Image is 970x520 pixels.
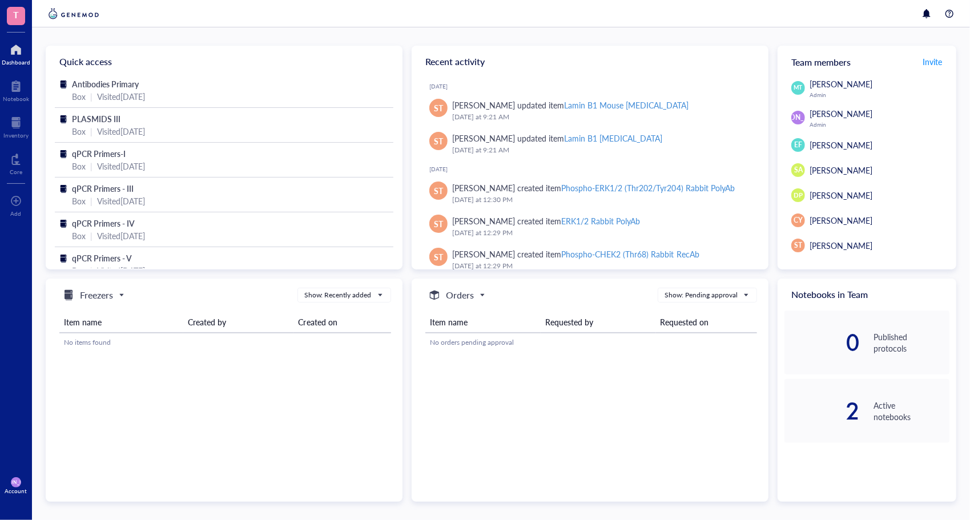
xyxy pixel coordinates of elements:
[874,400,949,422] div: Active notebooks
[97,229,145,242] div: Visited [DATE]
[452,194,750,205] div: [DATE] at 12:30 PM
[97,125,145,138] div: Visited [DATE]
[561,182,734,194] div: Phospho-ERK1/2 (Thr202/Tyr204) Rabbit PolyAb
[446,288,474,302] h5: Orders
[452,132,663,144] div: [PERSON_NAME] updated item
[425,312,541,333] th: Item name
[452,248,699,260] div: [PERSON_NAME] created item
[59,312,183,333] th: Item name
[794,191,803,200] span: DP
[452,215,640,227] div: [PERSON_NAME] created item
[90,229,92,242] div: |
[72,78,139,90] span: Antibodies Primary
[3,95,29,102] div: Notebook
[810,108,872,119] span: [PERSON_NAME]
[421,127,759,160] a: ST[PERSON_NAME] updated itemLamin B1 [MEDICAL_DATA][DATE] at 9:21 AM
[72,264,86,277] div: Box
[771,112,826,123] span: [PERSON_NAME]
[90,264,92,277] div: |
[90,195,92,207] div: |
[434,217,443,230] span: ST
[64,337,387,348] div: No items found
[72,252,132,264] span: qPCR Primers - V
[434,102,443,114] span: ST
[922,53,943,71] button: Invite
[46,7,102,21] img: genemod-logo
[97,195,145,207] div: Visited [DATE]
[2,59,30,66] div: Dashboard
[810,215,872,226] span: [PERSON_NAME]
[11,210,22,217] div: Add
[784,333,860,352] div: 0
[794,215,803,225] span: CY
[294,312,391,333] th: Created on
[3,114,29,139] a: Inventory
[429,166,759,172] div: [DATE]
[794,240,802,251] span: ST
[183,312,294,333] th: Created by
[3,132,29,139] div: Inventory
[429,83,759,90] div: [DATE]
[810,164,872,176] span: [PERSON_NAME]
[452,144,750,156] div: [DATE] at 9:21 AM
[72,113,120,124] span: PLASMIDS III
[72,183,134,194] span: qPCR Primers - III
[452,111,750,123] div: [DATE] at 9:21 AM
[778,279,956,311] div: Notebooks in Team
[794,83,803,92] span: MT
[874,331,949,354] div: Published protocols
[434,135,443,147] span: ST
[421,243,759,276] a: ST[PERSON_NAME] created itemPhospho-CHEK2 (Thr68) Rabbit RecAb[DATE] at 12:29 PM
[72,160,86,172] div: Box
[10,150,22,175] a: Core
[72,148,126,159] span: qPCR Primers-I
[97,264,145,277] div: Visited [DATE]
[10,168,22,175] div: Core
[72,217,135,229] span: qPCR Primers - IV
[430,337,752,348] div: No orders pending approval
[541,312,656,333] th: Requested by
[90,125,92,138] div: |
[810,121,949,128] div: Admin
[3,77,29,102] a: Notebook
[561,215,640,227] div: ERK1/2 Rabbit PolyAb
[452,227,750,239] div: [DATE] at 12:29 PM
[810,240,872,251] span: [PERSON_NAME]
[784,402,860,420] div: 2
[778,46,956,78] div: Team members
[304,290,372,300] div: Show: Recently added
[412,46,768,78] div: Recent activity
[794,165,803,175] span: SA
[72,125,86,138] div: Box
[80,288,113,302] h5: Freezers
[421,210,759,243] a: ST[PERSON_NAME] created itemERK1/2 Rabbit PolyAb[DATE] at 12:29 PM
[90,90,92,103] div: |
[794,140,802,150] span: EF
[665,290,738,300] div: Show: Pending approval
[46,46,403,78] div: Quick access
[2,41,30,66] a: Dashboard
[72,195,86,207] div: Box
[421,177,759,210] a: ST[PERSON_NAME] created itemPhospho-ERK1/2 (Thr202/Tyr204) Rabbit PolyAb[DATE] at 12:30 PM
[90,160,92,172] div: |
[97,90,145,103] div: Visited [DATE]
[564,132,662,144] div: Lamin B1 [MEDICAL_DATA]
[656,312,757,333] th: Requested on
[810,78,872,90] span: [PERSON_NAME]
[421,94,759,127] a: ST[PERSON_NAME] updated itemLamin B1 Mouse [MEDICAL_DATA][DATE] at 9:21 AM
[434,251,443,263] span: ST
[72,229,86,242] div: Box
[5,487,27,494] div: Account
[564,99,689,111] div: Lamin B1 Mouse [MEDICAL_DATA]
[452,182,735,194] div: [PERSON_NAME] created item
[923,56,942,67] span: Invite
[434,184,443,197] span: ST
[13,7,19,22] span: T
[810,139,872,151] span: [PERSON_NAME]
[452,99,689,111] div: [PERSON_NAME] updated item
[810,91,949,98] div: Admin
[810,190,872,201] span: [PERSON_NAME]
[561,248,699,260] div: Phospho-CHEK2 (Thr68) Rabbit RecAb
[97,160,145,172] div: Visited [DATE]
